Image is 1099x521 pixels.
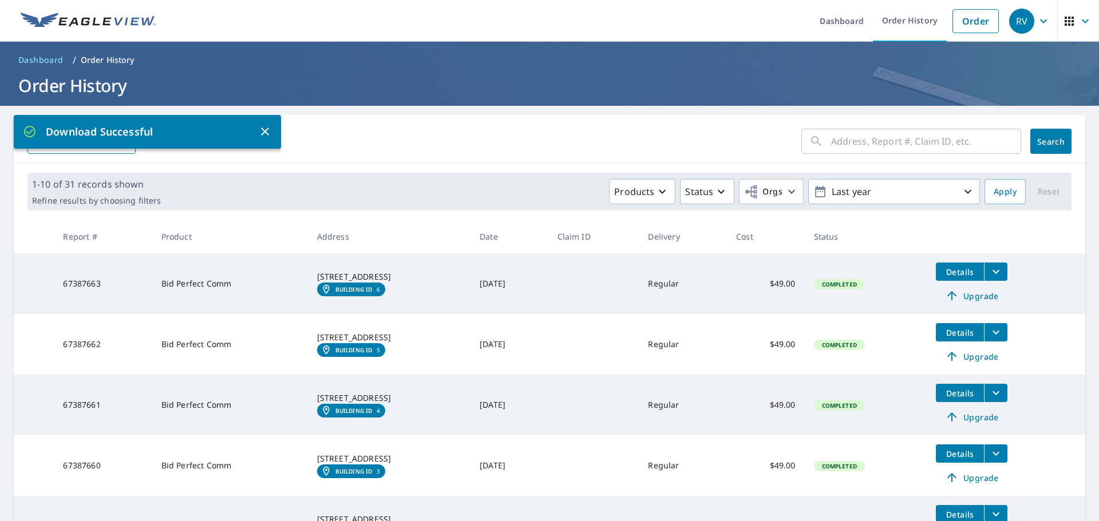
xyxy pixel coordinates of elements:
[639,314,727,375] td: Regular
[308,220,471,253] th: Address
[744,185,782,199] span: Orgs
[14,51,1085,69] nav: breadcrumb
[994,185,1017,199] span: Apply
[680,179,734,204] button: Status
[335,347,373,353] em: Building ID
[81,54,135,66] p: Order History
[317,453,461,464] div: [STREET_ADDRESS]
[335,286,373,293] em: Building ID
[727,375,804,435] td: $49.00
[727,435,804,496] td: $49.00
[984,263,1007,281] button: filesDropdownBtn-67387663
[952,9,999,33] a: Order
[685,185,713,198] p: Status
[984,444,1007,463] button: filesDropdownBtn-67387660
[815,341,864,349] span: Completed
[815,462,864,470] span: Completed
[739,179,804,204] button: Orgs
[936,444,984,463] button: detailsBtn-67387660
[936,384,984,402] button: detailsBtn-67387661
[21,13,156,30] img: EV Logo
[152,220,308,253] th: Product
[943,267,977,277] span: Details
[317,464,385,478] a: Building ID3
[943,327,977,338] span: Details
[23,124,258,140] p: Download Successful
[639,220,727,253] th: Delivery
[614,185,654,198] p: Products
[936,287,1007,305] a: Upgrade
[936,468,1007,487] a: Upgrade
[943,349,1001,363] span: Upgrade
[639,435,727,496] td: Regular
[943,509,977,520] span: Details
[805,220,927,253] th: Status
[32,177,161,191] p: 1-10 of 31 records shown
[548,220,639,253] th: Claim ID
[54,375,152,435] td: 67387661
[727,253,804,314] td: $49.00
[317,392,461,404] div: [STREET_ADDRESS]
[936,347,1007,365] a: Upgrade
[471,253,548,314] td: [DATE]
[609,179,675,204] button: Products
[1030,129,1072,154] button: Search
[14,74,1085,97] h1: Order History
[943,289,1001,303] span: Upgrade
[54,253,152,314] td: 67387663
[317,283,385,296] a: Building ID6
[943,471,1001,484] span: Upgrade
[984,323,1007,341] button: filesDropdownBtn-67387662
[54,435,152,496] td: 67387660
[936,408,1007,426] a: Upgrade
[827,182,961,202] p: Last year
[727,220,804,253] th: Cost
[73,53,76,67] li: /
[317,271,461,283] div: [STREET_ADDRESS]
[936,263,984,281] button: detailsBtn-67387663
[18,54,64,66] span: Dashboard
[808,179,980,204] button: Last year
[317,332,461,343] div: [STREET_ADDRESS]
[815,401,864,409] span: Completed
[54,314,152,375] td: 67387662
[14,51,68,69] a: Dashboard
[32,196,161,206] p: Refine results by choosing filters
[639,253,727,314] td: Regular
[831,125,1021,157] input: Address, Report #, Claim ID, etc.
[985,179,1026,204] button: Apply
[471,314,548,375] td: [DATE]
[815,280,864,288] span: Completed
[152,375,308,435] td: Bid Perfect Comm
[943,388,977,399] span: Details
[471,220,548,253] th: Date
[1039,136,1062,147] span: Search
[936,323,984,341] button: detailsBtn-67387662
[54,220,152,253] th: Report #
[317,404,385,417] a: Building ID4
[335,468,373,475] em: Building ID
[1009,9,1034,34] div: RV
[943,448,977,459] span: Details
[471,435,548,496] td: [DATE]
[471,375,548,435] td: [DATE]
[335,407,373,414] em: Building ID
[984,384,1007,402] button: filesDropdownBtn-67387661
[639,375,727,435] td: Regular
[317,343,385,357] a: Building ID5
[152,253,308,314] td: Bid Perfect Comm
[152,314,308,375] td: Bid Perfect Comm
[152,435,308,496] td: Bid Perfect Comm
[943,410,1001,424] span: Upgrade
[727,314,804,375] td: $49.00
